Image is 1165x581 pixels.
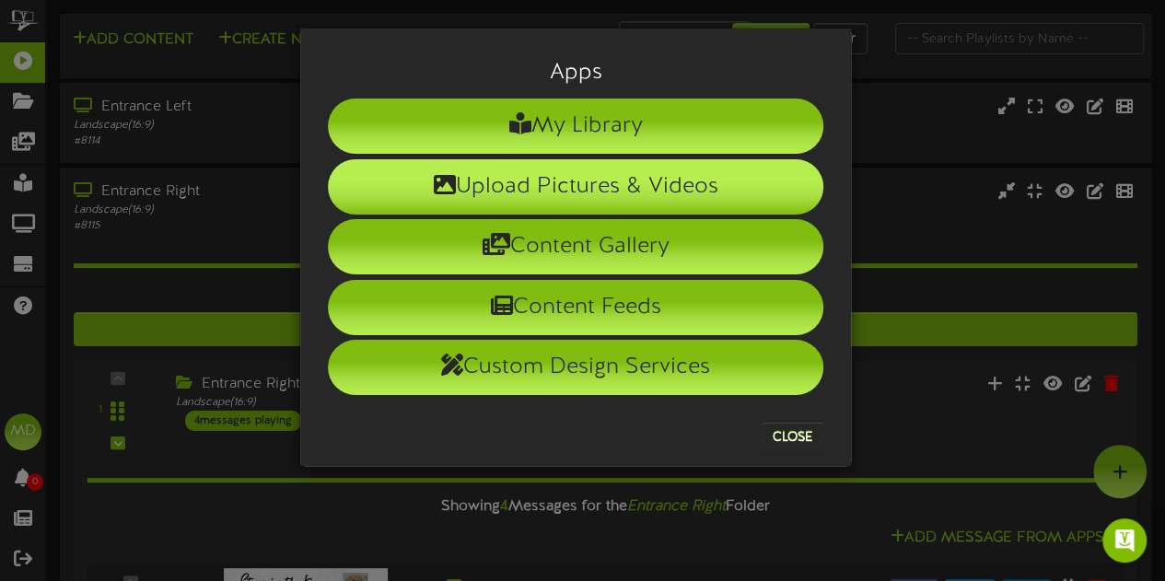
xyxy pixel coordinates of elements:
[328,61,823,85] h3: Apps
[1102,518,1147,563] div: Open Intercom Messenger
[328,219,823,274] li: Content Gallery
[328,340,823,395] li: Custom Design Services
[328,280,823,335] li: Content Feeds
[328,99,823,154] li: My Library
[762,423,823,452] button: Close
[328,159,823,215] li: Upload Pictures & Videos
